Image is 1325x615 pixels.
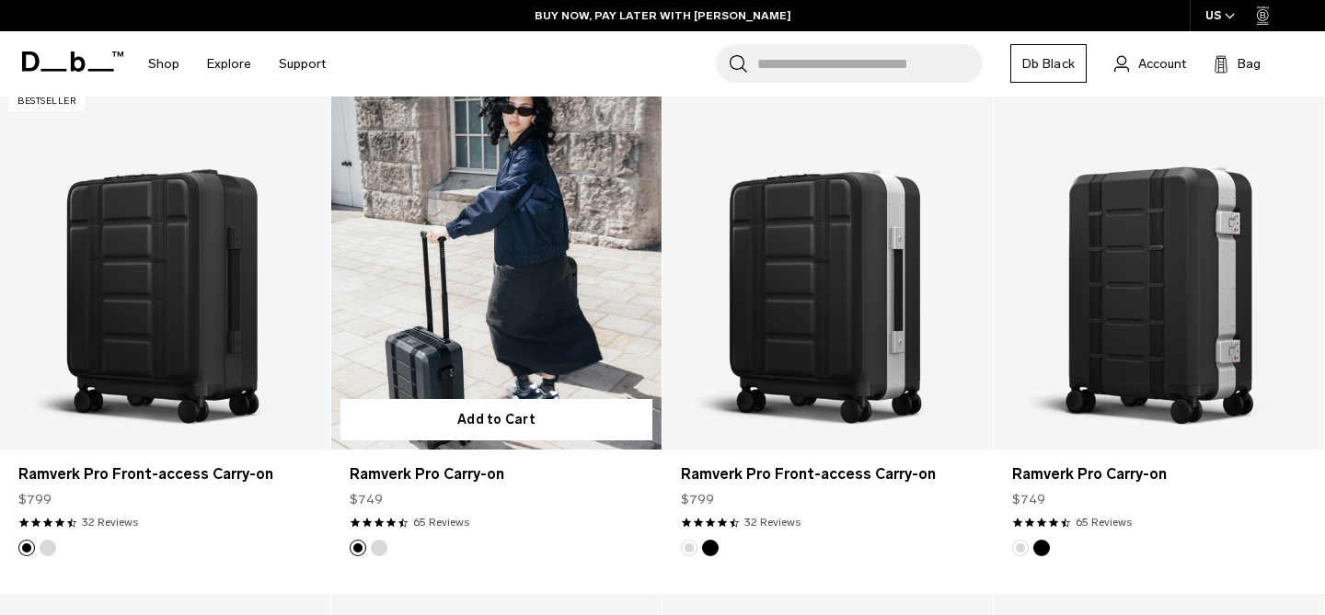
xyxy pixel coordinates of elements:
a: Ramverk Pro Carry-on [1012,463,1306,485]
button: Silver [1012,540,1029,556]
button: Black Out [18,540,35,556]
span: $749 [350,490,383,509]
button: Silver [40,540,56,556]
button: Bag [1214,52,1261,74]
a: Ramverk Pro Carry-on [331,83,662,450]
a: 32 reviews [744,514,801,530]
button: Black Out [702,540,719,556]
a: Ramverk Pro Carry-on [994,83,1324,450]
button: Black Out [350,540,366,556]
button: Silver [681,540,697,556]
span: $799 [681,490,714,509]
a: Explore [207,31,251,97]
a: Ramverk Pro Front-access Carry-on [681,463,974,485]
a: Account [1114,52,1186,74]
span: Account [1138,54,1186,74]
button: Add to Cart [340,399,652,440]
span: $799 [18,490,52,509]
a: Ramverk Pro Front-access Carry-on [662,83,993,450]
a: Ramverk Pro Carry-on [350,463,643,485]
span: Bag [1238,54,1261,74]
button: Black Out [1033,540,1050,556]
a: Ramverk Pro Front-access Carry-on [18,463,312,485]
a: 65 reviews [1076,514,1132,530]
nav: Main Navigation [134,31,340,97]
a: 32 reviews [82,514,138,530]
button: Silver [371,540,387,556]
a: Db Black [1010,44,1087,83]
a: Shop [148,31,179,97]
a: Support [279,31,326,97]
span: $749 [1012,490,1045,509]
p: Bestseller [9,92,85,111]
a: BUY NOW, PAY LATER WITH [PERSON_NAME] [535,7,791,24]
a: 65 reviews [413,514,469,530]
